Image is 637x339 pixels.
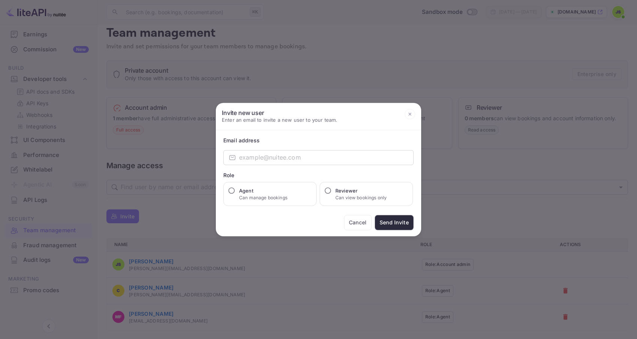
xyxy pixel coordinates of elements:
[223,136,414,144] div: Email address
[239,150,414,165] input: example@nuitee.com
[375,215,414,230] button: Send Invite
[335,187,387,194] h6: Reviewer
[223,171,414,179] div: Role
[239,194,287,201] p: Can manage bookings
[335,194,387,201] p: Can view bookings only
[239,187,287,194] h6: Agent
[344,215,372,230] button: Cancel
[222,109,337,116] h6: Invite new user
[222,116,337,124] p: Enter an email to invite a new user to your team.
